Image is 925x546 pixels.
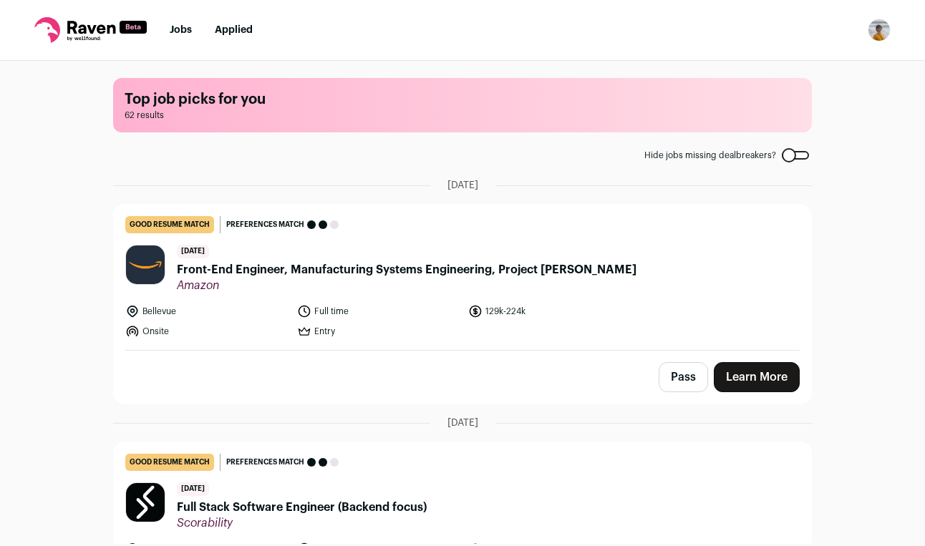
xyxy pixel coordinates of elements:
[177,482,209,496] span: [DATE]
[868,19,891,42] img: 9174622-medium_jpg
[468,304,631,318] li: 129k-224k
[177,261,636,278] span: Front-End Engineer, Manufacturing Systems Engineering, Project [PERSON_NAME]
[170,25,192,35] a: Jobs
[714,362,800,392] a: Learn More
[659,362,708,392] button: Pass
[177,278,636,293] span: Amazon
[125,454,214,471] div: good resume match
[177,516,427,530] span: Scorability
[126,483,165,522] img: a60a4abe0469e92a20b8dfa1c4388c5225bd00499f02b61ea36690a3a17fcbcf.jpg
[226,218,304,232] span: Preferences match
[125,216,214,233] div: good resume match
[125,89,800,109] h1: Top job picks for you
[297,324,460,338] li: Entry
[125,304,289,318] li: Bellevue
[177,499,427,516] span: Full Stack Software Engineer (Backend focus)
[177,245,209,258] span: [DATE]
[644,150,776,161] span: Hide jobs missing dealbreakers?
[447,178,478,192] span: [DATE]
[868,19,891,42] button: Open dropdown
[297,304,460,318] li: Full time
[226,455,304,469] span: Preferences match
[215,25,253,35] a: Applied
[114,205,811,350] a: good resume match Preferences match [DATE] Front-End Engineer, Manufacturing Systems Engineering,...
[125,109,800,121] span: 62 results
[125,324,289,338] li: Onsite
[447,416,478,430] span: [DATE]
[126,245,165,284] img: e36df5e125c6fb2c61edd5a0d3955424ed50ce57e60c515fc8d516ef803e31c7.jpg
